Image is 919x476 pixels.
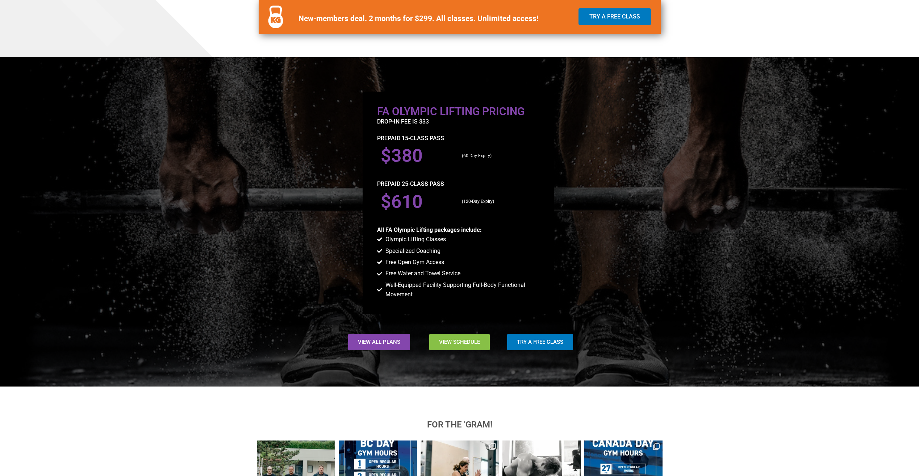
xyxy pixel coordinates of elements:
[429,334,490,350] a: View Schedule
[384,246,440,256] span: Specialized Coaching
[348,334,410,350] a: View All Plans
[384,280,539,300] span: Well-Equipped Facility Supporting Full-Body Functional Movement
[589,14,640,20] span: Try a Free Class
[384,258,444,267] span: Free Open Gym Access
[507,334,573,350] a: Try a Free Class
[257,420,663,429] h5: for the 'gram!
[517,339,563,345] span: Try a Free Class
[377,134,539,143] p: PREPAID 15-CLASS PASs
[381,147,455,165] h3: $380
[381,193,455,211] h3: $610
[358,339,400,345] span: View All Plans
[384,235,446,244] span: Olympic Lifting Classes
[384,269,460,278] span: Free Water and Towel Service
[462,153,536,160] p: (60-Day Expiry)
[377,226,482,233] b: All FA Olympic Lifting packages include:
[377,179,539,189] p: Prepaid 25-Class Pass
[489,443,496,450] svg: Clone
[653,443,660,450] svg: Clone
[377,117,539,126] p: drop-in fee is $33
[578,8,651,25] a: Try a Free Class
[298,14,539,23] b: New-members deal. 2 months for $299. All classes. Unlimited access!
[377,106,539,117] h2: FA Olympic Lifting Pricing
[462,198,536,205] p: (120-Day Expiry)
[439,339,480,345] span: View Schedule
